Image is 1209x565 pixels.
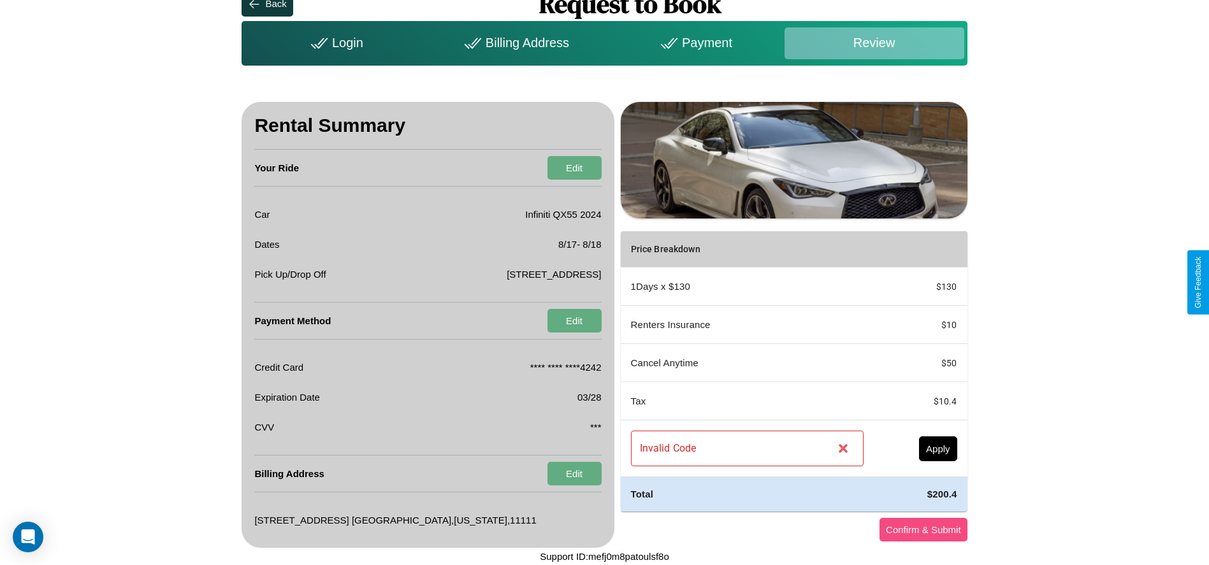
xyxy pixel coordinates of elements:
p: Dates [254,236,279,253]
h4: Billing Address [254,455,324,492]
td: $ 10 [874,306,967,344]
h4: Total [631,487,864,501]
h4: Your Ride [254,150,299,186]
h4: $ 200.4 [884,487,957,501]
div: Open Intercom Messenger [13,522,43,552]
p: Infiniti QX55 2024 [525,206,601,223]
p: Credit Card [254,359,303,376]
div: Billing Address [424,27,604,59]
p: 1 Days x $ 130 [631,278,864,295]
td: $ 130 [874,268,967,306]
p: CVV [254,418,274,436]
div: Payment [604,27,784,59]
p: [STREET_ADDRESS] [GEOGRAPHIC_DATA] , [US_STATE] , 11111 [254,511,536,529]
button: Edit [547,462,602,485]
p: Cancel Anytime [631,354,864,371]
button: Edit [547,309,602,333]
p: Renters Insurance [631,316,864,333]
p: [STREET_ADDRESS] [507,266,601,283]
p: Expiration Date [254,389,320,406]
p: Pick Up/Drop Off [254,266,326,283]
div: Give Feedback [1194,257,1203,308]
p: 03/28 [577,389,602,406]
p: Support ID: mefj0m8patoulsf8o [540,548,669,565]
th: Price Breakdown [621,231,874,268]
p: 8 / 17 - 8 / 18 [558,236,602,253]
button: Confirm & Submit [880,518,967,541]
td: $ 50 [874,344,967,382]
button: Edit [547,156,602,180]
td: $ 10.4 [874,382,967,420]
div: Login [245,27,424,59]
p: Car [254,206,270,223]
h4: Payment Method [254,303,331,339]
h3: Rental Summary [254,102,601,150]
table: simple table [621,231,967,511]
div: Review [785,27,964,59]
button: Apply [919,436,957,461]
p: Tax [631,392,864,410]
